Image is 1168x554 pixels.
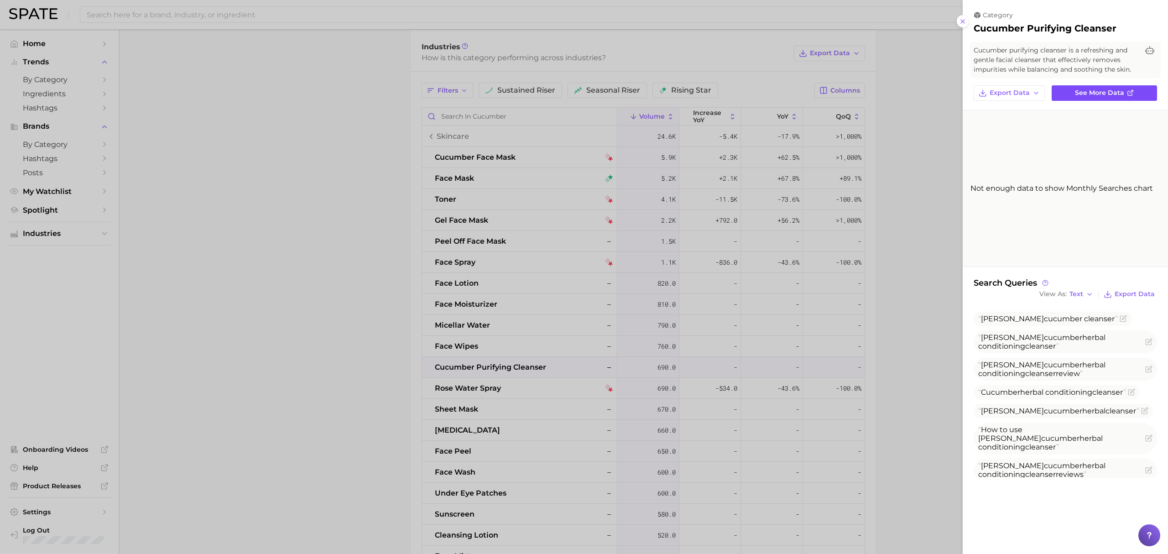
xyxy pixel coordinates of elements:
[1145,338,1152,345] button: Flag as miscategorized or irrelevant
[1145,366,1152,373] button: Flag as miscategorized or irrelevant
[1052,85,1157,101] a: See more data
[978,407,1139,415] span: [PERSON_NAME] herbal
[974,46,1139,74] span: Cucumber purifying cleanser is a refreshing and gentle facial cleanser that effectively removes i...
[990,89,1030,97] span: Export Data
[1105,407,1137,415] span: cleanser
[1069,292,1083,297] span: Text
[1084,314,1115,323] span: cleanser
[1041,434,1079,443] span: cucumber
[1145,434,1152,442] button: Flag as miscategorized or irrelevant
[978,333,1105,350] span: [PERSON_NAME] herbal conditioning
[978,314,1118,323] span: [PERSON_NAME]
[1044,333,1082,342] span: cucumber
[1025,369,1056,378] span: cleanser
[974,85,1045,101] button: Export Data
[1044,314,1082,323] span: cucumber
[1025,342,1056,350] span: cleanser
[974,278,1050,288] span: Search Queries
[1044,461,1082,470] span: cucumber
[1025,443,1056,451] span: cleanser
[1145,466,1152,474] button: Flag as miscategorized or irrelevant
[1128,388,1135,396] button: Flag as miscategorized or irrelevant
[1044,361,1082,369] span: cucumber
[978,425,1103,451] span: How to use [PERSON_NAME] herbal conditioning
[1075,89,1124,97] span: See more data
[1037,288,1095,300] button: View AsText
[1039,292,1067,297] span: View As
[978,388,1126,397] span: herbal conditioning
[1115,290,1155,298] span: Export Data
[983,11,1013,19] span: category
[981,388,1020,397] span: Cucumber
[1141,407,1148,414] button: Flag as miscategorized or irrelevant
[1101,288,1157,301] button: Export Data
[1120,315,1127,322] button: Flag as miscategorized or irrelevant
[978,361,1105,378] span: [PERSON_NAME] herbal conditioning review
[1044,407,1082,415] span: cucumber
[963,110,1161,267] div: Not enough data to show Monthly Searches chart
[1025,470,1056,479] span: cleanser
[1092,388,1123,397] span: cleanser
[974,23,1116,34] h2: cucumber purifying cleanser
[978,461,1105,479] span: [PERSON_NAME] herbal conditioning reviews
